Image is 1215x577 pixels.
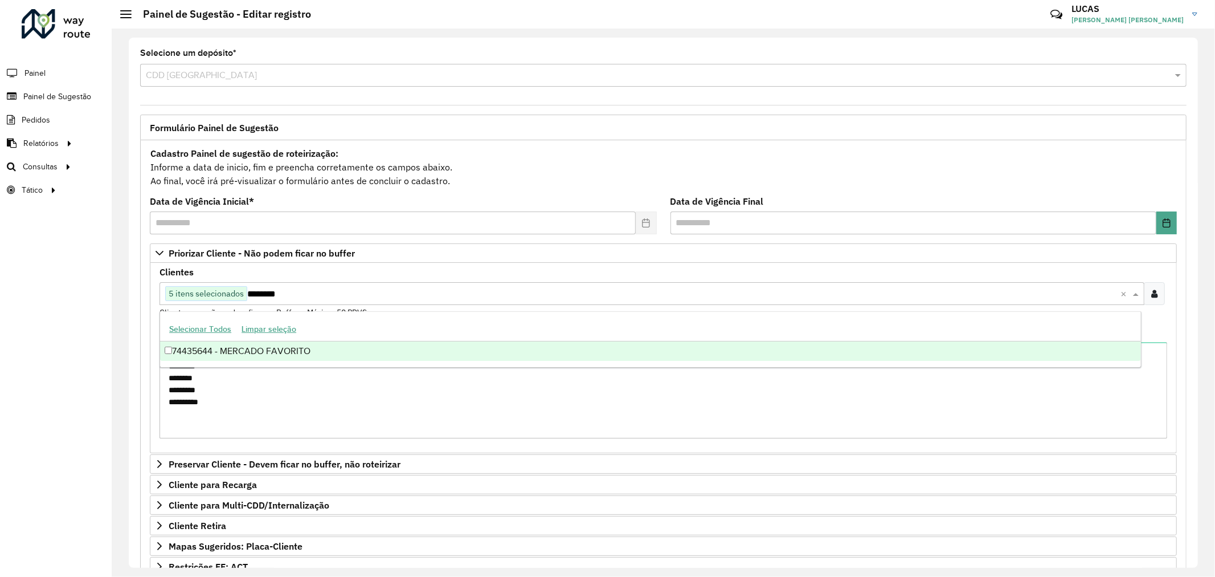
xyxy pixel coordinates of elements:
small: Clientes que não podem ficar no Buffer – Máximo 50 PDVS [159,307,367,318]
div: Priorizar Cliente - Não podem ficar no buffer [150,263,1177,453]
span: Pedidos [22,114,50,126]
span: Consultas [23,161,58,173]
button: Choose Date [1156,212,1177,234]
span: [PERSON_NAME] [PERSON_NAME] [1071,15,1184,25]
span: Mapas Sugeridos: Placa-Cliente [169,542,302,551]
h2: Painel de Sugestão - Editar registro [132,8,311,21]
div: 74435644 - MERCADO FAVORITO [160,342,1140,361]
ng-dropdown-panel: Options list [159,311,1141,368]
a: Preservar Cliente - Devem ficar no buffer, não roteirizar [150,454,1177,474]
label: Clientes [159,265,194,279]
label: Selecione um depósito [140,46,236,60]
span: Painel de Sugestão [23,91,91,103]
div: Informe a data de inicio, fim e preencha corretamente os campos abaixo. Ao final, você irá pré-vi... [150,146,1177,188]
span: Tático [22,184,43,196]
span: Preservar Cliente - Devem ficar no buffer, não roteirizar [169,460,400,469]
span: Relatórios [23,137,59,149]
span: Cliente para Recarga [169,480,257,489]
span: Cliente Retira [169,521,226,530]
span: Formulário Painel de Sugestão [150,123,279,132]
button: Limpar seleção [236,320,301,338]
label: Data de Vigência Inicial [150,194,254,208]
a: Contato Rápido [1044,2,1069,27]
a: Priorizar Cliente - Não podem ficar no buffer [150,243,1177,263]
a: Cliente Retira [150,516,1177,535]
span: Cliente para Multi-CDD/Internalização [169,501,329,510]
a: Mapas Sugeridos: Placa-Cliente [150,537,1177,556]
a: Restrições FF: ACT [150,557,1177,576]
strong: Cadastro Painel de sugestão de roteirização: [150,148,338,159]
h3: LUCAS [1071,3,1184,14]
span: Restrições FF: ACT [169,562,248,571]
button: Selecionar Todos [164,320,236,338]
span: Priorizar Cliente - Não podem ficar no buffer [169,249,355,258]
span: Painel [24,67,46,79]
span: 5 itens selecionados [166,287,247,300]
a: Cliente para Recarga [150,475,1177,494]
a: Cliente para Multi-CDD/Internalização [150,495,1177,515]
span: Clear all [1120,287,1130,300]
label: Data de Vigência Final [670,194,764,208]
